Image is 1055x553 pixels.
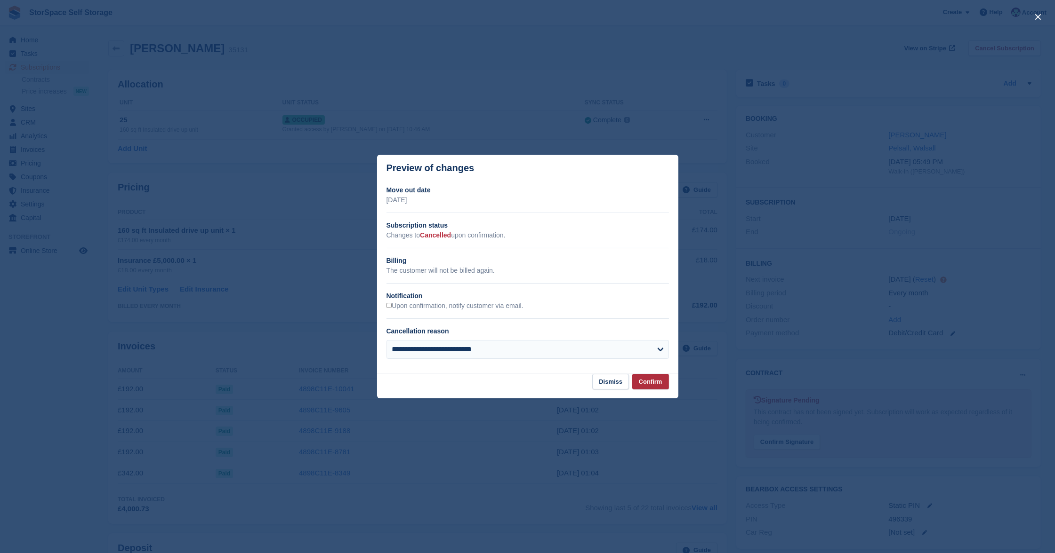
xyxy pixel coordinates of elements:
h2: Notification [387,291,669,301]
button: close [1031,9,1046,24]
span: Cancelled [420,231,451,239]
p: Preview of changes [387,163,475,174]
button: Confirm [632,374,669,389]
p: [DATE] [387,195,669,205]
h2: Subscription status [387,221,669,230]
p: Changes to upon confirmation. [387,230,669,240]
label: Upon confirmation, notify customer via email. [387,302,523,310]
label: Cancellation reason [387,327,449,335]
h2: Billing [387,256,669,266]
input: Upon confirmation, notify customer via email. [387,303,392,308]
button: Dismiss [592,374,629,389]
h2: Move out date [387,185,669,195]
p: The customer will not be billed again. [387,266,669,276]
